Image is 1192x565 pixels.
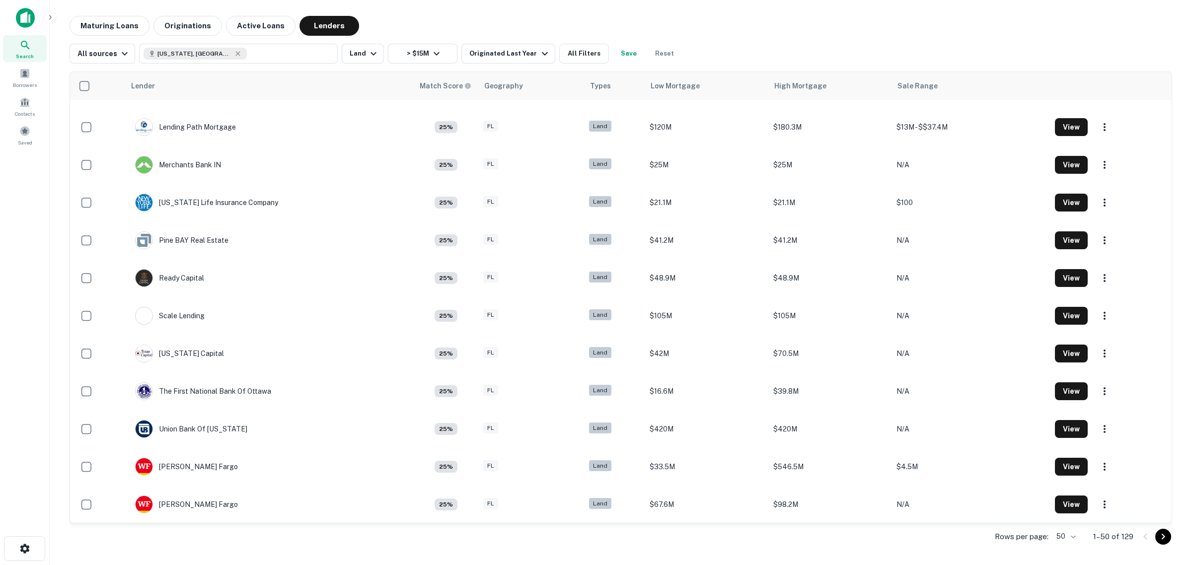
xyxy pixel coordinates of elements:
button: View [1055,194,1088,212]
div: Union Bank Of [US_STATE] [135,420,247,438]
img: picture [136,496,152,513]
button: Reset [649,44,680,64]
td: $100 [892,184,1050,221]
th: Types [584,72,645,100]
h6: Match Score [420,80,469,91]
a: Saved [3,122,47,148]
td: $67.6M [645,486,768,523]
button: View [1055,345,1088,362]
td: $42M [645,335,768,372]
div: Capitalize uses an advanced AI algorithm to match your search with the best lender. The match sco... [435,272,457,284]
button: Land [342,44,384,64]
button: All sources [70,44,135,64]
div: Land [589,121,611,132]
img: picture [136,270,152,286]
td: $41.2M [645,221,768,259]
div: FL [483,272,498,283]
td: N/A [892,221,1050,259]
span: Contacts [15,110,35,118]
div: Land [589,234,611,245]
div: Land [589,158,611,170]
td: $420M [768,410,892,448]
div: Originated Last Year [469,48,550,60]
div: Land [589,347,611,358]
td: $48.9M [768,259,892,297]
div: Capitalize uses an advanced AI algorithm to match your search with the best lender. The match sco... [435,348,457,359]
td: N/A [892,410,1050,448]
th: Capitalize uses an advanced AI algorithm to match your search with the best lender. The match sco... [414,72,478,100]
div: Capitalize uses an advanced AI algorithm to match your search with the best lender. The match sco... [435,423,457,435]
td: $4.5M [892,448,1050,486]
div: Land [589,460,611,472]
img: picture [136,194,152,211]
div: [PERSON_NAME] Fargo [135,495,238,513]
div: Capitalize uses an advanced AI algorithm to match your search with the best lender. The match sco... [435,234,457,246]
span: Saved [18,139,32,146]
div: Low Mortgage [651,80,700,92]
button: View [1055,118,1088,136]
div: Land [589,272,611,283]
div: Land [589,498,611,509]
div: All sources [77,48,131,60]
button: Originations [153,16,222,36]
div: FL [483,158,498,170]
img: picture [136,345,152,362]
img: picture [136,421,152,437]
div: High Mortgage [774,80,826,92]
td: $41.2M [768,221,892,259]
img: capitalize-icon.png [16,8,35,28]
td: N/A [892,372,1050,410]
button: All Filters [559,44,609,64]
span: Borrowers [13,81,37,89]
iframe: Chat Widget [1142,486,1192,533]
img: picture [136,307,152,324]
p: Rows per page: [995,531,1048,543]
div: Lending Path Mortgage [135,118,236,136]
td: $180.3M [768,108,892,146]
button: Save your search to get updates of matches that match your search criteria. [613,44,645,64]
div: Ready Capital [135,269,204,287]
button: View [1055,307,1088,325]
div: Geography [484,80,523,92]
td: N/A [892,486,1050,523]
th: Lender [125,72,414,100]
td: N/A [892,297,1050,335]
button: Maturing Loans [70,16,149,36]
img: picture [136,383,152,400]
td: $420M [645,410,768,448]
div: Merchants Bank IN [135,156,221,174]
div: 50 [1052,529,1077,544]
div: FL [483,385,498,396]
div: Capitalize uses an advanced AI algorithm to match your search with the best lender. The match sco... [435,461,457,473]
a: Contacts [3,93,47,120]
td: N/A [892,335,1050,372]
a: Search [3,35,47,62]
th: Sale Range [892,72,1050,100]
button: Lenders [299,16,359,36]
img: picture [136,156,152,173]
td: N/A [892,146,1050,184]
div: Lender [131,80,155,92]
th: Low Mortgage [645,72,768,100]
div: FL [483,423,498,434]
button: View [1055,231,1088,249]
div: Capitalize uses an advanced AI algorithm to match your search with the best lender. The match sco... [435,121,457,133]
div: FL [483,309,498,321]
div: FL [483,498,498,509]
div: [US_STATE] Capital [135,345,224,362]
th: Geography [478,72,584,100]
div: FL [483,347,498,358]
button: View [1055,420,1088,438]
td: $48.9M [645,259,768,297]
div: Pine BAY Real Estate [135,231,228,249]
td: $21.1M [645,184,768,221]
td: N/A [892,259,1050,297]
td: $33.5M [645,448,768,486]
div: FL [483,460,498,472]
td: $120M [645,108,768,146]
div: Sale Range [897,80,938,92]
td: $98.2M [768,486,892,523]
